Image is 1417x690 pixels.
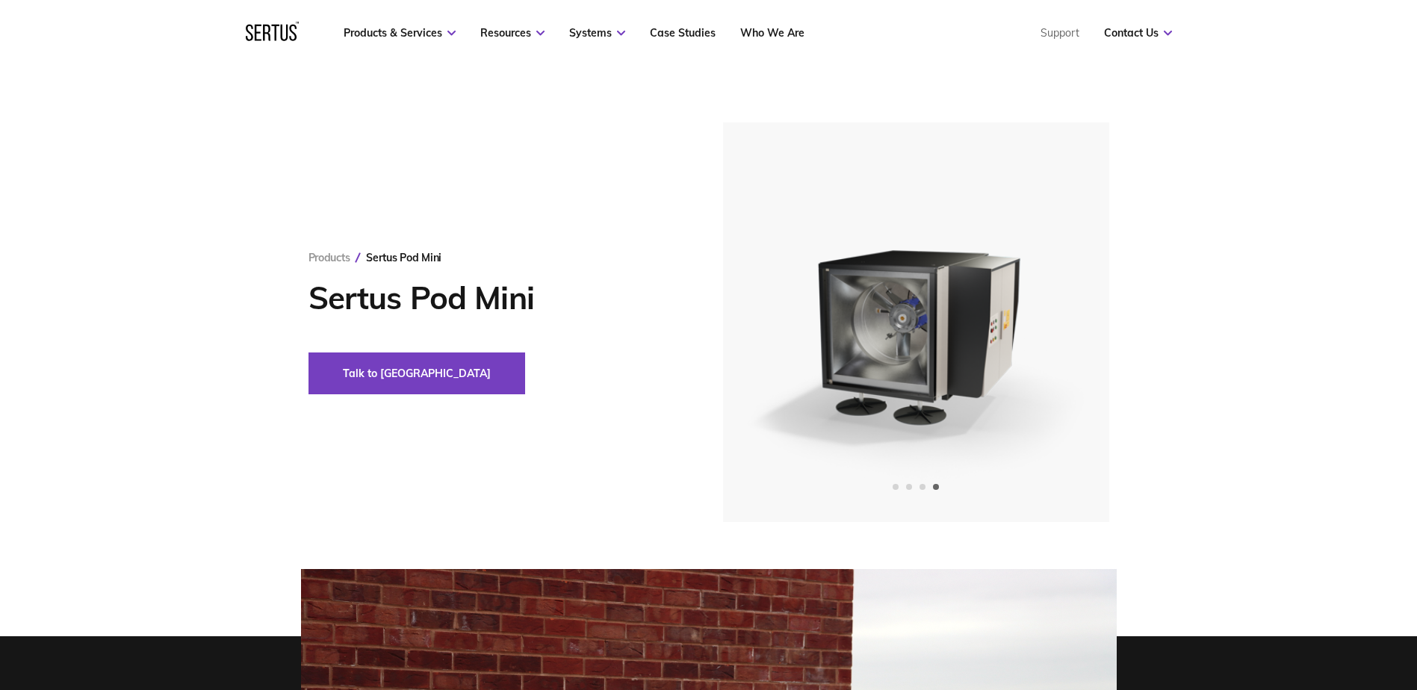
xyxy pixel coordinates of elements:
a: Case Studies [650,26,716,40]
a: Resources [480,26,545,40]
iframe: Chat Widget [1148,517,1417,690]
a: Products [308,251,350,264]
a: Support [1041,26,1079,40]
button: Talk to [GEOGRAPHIC_DATA] [308,352,525,394]
a: Products & Services [344,26,456,40]
span: Go to slide 3 [920,484,925,490]
a: Systems [569,26,625,40]
span: Go to slide 2 [906,484,912,490]
a: Contact Us [1104,26,1172,40]
h1: Sertus Pod Mini [308,279,678,317]
a: Who We Are [740,26,804,40]
span: Go to slide 1 [893,484,899,490]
